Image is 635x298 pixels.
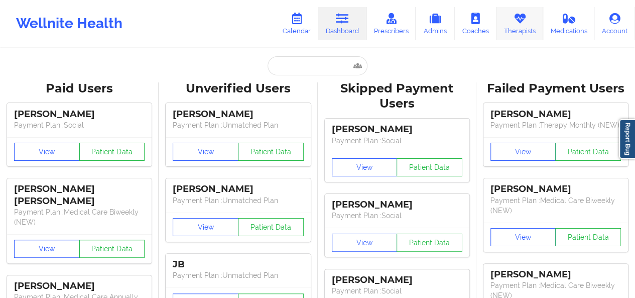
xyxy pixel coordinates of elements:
div: Unverified Users [166,81,310,96]
a: Prescribers [366,7,416,40]
button: View [14,143,80,161]
p: Payment Plan : Medical Care Biweekly (NEW) [14,207,145,227]
div: [PERSON_NAME] [14,109,145,120]
div: [PERSON_NAME] [173,109,303,120]
button: Patient Data [238,143,304,161]
a: Therapists [496,7,543,40]
button: Patient Data [79,143,145,161]
a: Account [594,7,635,40]
button: Patient Data [79,240,145,258]
button: Patient Data [397,234,462,252]
div: [PERSON_NAME] [173,183,303,195]
button: View [332,158,398,176]
button: View [490,228,556,246]
p: Payment Plan : Therapy Monthly (NEW) [490,120,621,130]
button: Patient Data [238,218,304,236]
a: Medications [543,7,595,40]
button: View [332,234,398,252]
p: Payment Plan : Social [14,120,145,130]
a: Report Bug [619,119,635,159]
button: View [14,240,80,258]
p: Payment Plan : Unmatched Plan [173,120,303,130]
div: [PERSON_NAME] [332,274,462,286]
div: [PERSON_NAME] [332,199,462,211]
p: Payment Plan : Social [332,286,462,296]
button: Patient Data [555,228,621,246]
a: Coaches [455,7,496,40]
p: Payment Plan : Unmatched Plan [173,270,303,280]
p: Payment Plan : Medical Care Biweekly (NEW) [490,195,621,216]
button: View [173,143,238,161]
div: [PERSON_NAME] [14,280,145,292]
div: [PERSON_NAME] [490,269,621,280]
button: Patient Data [397,158,462,176]
p: Payment Plan : Social [332,211,462,221]
div: Paid Users [7,81,152,96]
button: Patient Data [555,143,621,161]
a: Dashboard [318,7,366,40]
div: JB [173,259,303,270]
button: View [490,143,556,161]
p: Payment Plan : Social [332,136,462,146]
button: View [173,218,238,236]
a: Calendar [275,7,318,40]
div: Skipped Payment Users [325,81,469,112]
div: [PERSON_NAME] [332,124,462,135]
div: [PERSON_NAME] [490,183,621,195]
div: Failed Payment Users [483,81,628,96]
p: Payment Plan : Unmatched Plan [173,195,303,206]
div: [PERSON_NAME] [PERSON_NAME] [14,183,145,207]
div: [PERSON_NAME] [490,109,621,120]
a: Admins [416,7,455,40]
